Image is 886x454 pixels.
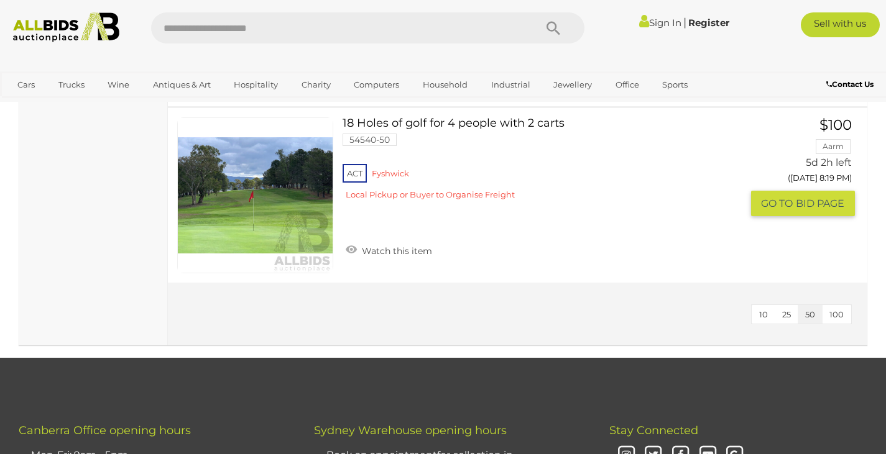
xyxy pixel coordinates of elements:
b: Contact Us [826,79,874,89]
a: Watch this item [343,240,435,259]
a: Sell with us [801,12,880,37]
span: 50 [805,309,815,319]
a: Contact Us [826,78,877,91]
button: Search [522,12,584,43]
button: 25 [775,305,798,324]
span: Sydney Warehouse opening hours [314,424,507,437]
a: Charity [293,75,339,95]
a: Sports [654,75,696,95]
span: BID PAGE [796,197,844,210]
span: 25 [782,309,791,319]
span: $100 [819,116,852,134]
button: 10 [752,305,775,324]
a: Household [415,75,476,95]
a: $100 Aarm 5d 2h left ([DATE] 8:19 PM) GO TOBID PAGE [760,117,856,218]
a: Hospitality [226,75,286,95]
a: Office [607,75,647,95]
a: Register [688,17,729,29]
span: Watch this item [359,245,432,257]
span: Stay Connected [609,424,698,437]
button: 100 [822,305,851,324]
span: GO TO [761,197,796,210]
span: | [683,16,686,29]
a: Jewellery [545,75,600,95]
span: 10 [759,309,768,319]
a: 18 Holes of golf for 4 people with 2 carts 54540-50 ACT Fyshwick Local Pickup or Buyer to Organis... [352,117,741,210]
a: Trucks [50,75,93,95]
span: Canberra Office opening hours [19,424,191,437]
a: [GEOGRAPHIC_DATA] [9,95,114,116]
img: Allbids.com.au [7,12,126,42]
a: Antiques & Art [145,75,219,95]
button: 50 [798,305,823,324]
a: Industrial [483,75,538,95]
button: GO TOBID PAGE [751,191,856,216]
a: Wine [99,75,137,95]
a: Computers [346,75,407,95]
span: 100 [829,309,844,319]
a: Sign In [639,17,681,29]
a: Cars [9,75,43,95]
